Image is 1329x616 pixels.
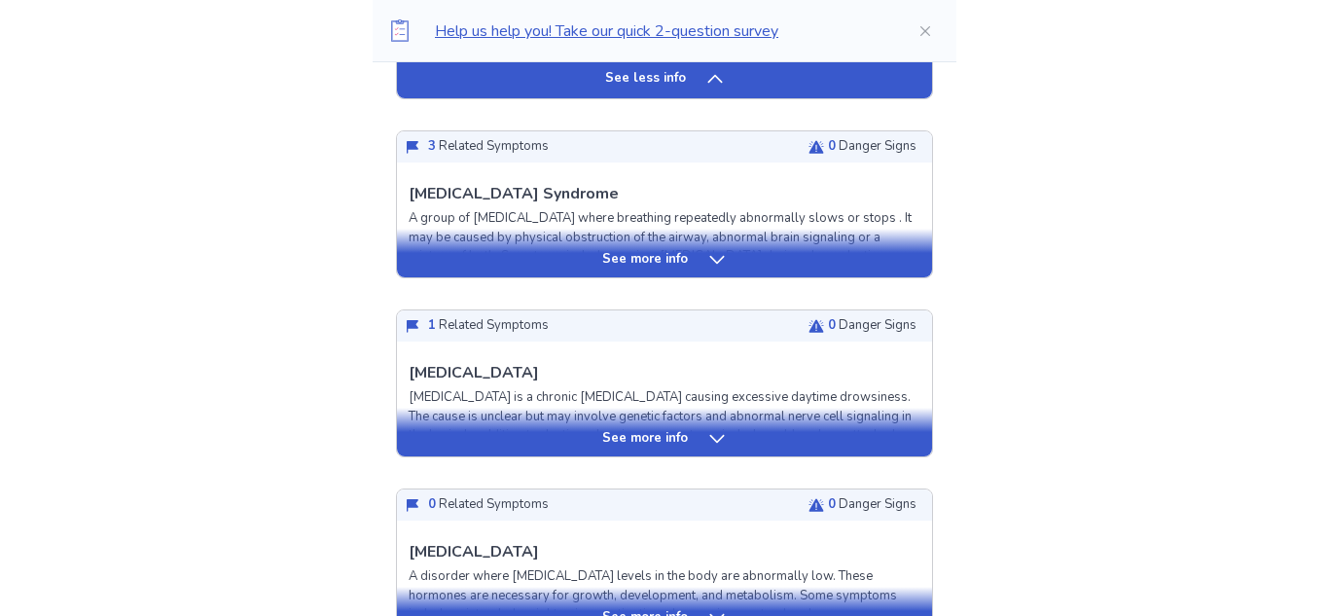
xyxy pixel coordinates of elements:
[409,182,619,205] p: [MEDICAL_DATA] Syndrome
[428,495,436,513] span: 0
[828,495,916,515] p: Danger Signs
[428,137,549,157] p: Related Symptoms
[605,69,686,89] p: See less info
[828,495,836,513] span: 0
[435,19,886,43] p: Help us help you! Take our quick 2-question survey
[828,137,836,155] span: 0
[409,209,920,305] p: A group of [MEDICAL_DATA] where breathing repeatedly abnormally slows or stops . It may be caused...
[409,361,539,384] p: [MEDICAL_DATA]
[409,540,539,563] p: [MEDICAL_DATA]
[428,137,436,155] span: 3
[428,316,549,336] p: Related Symptoms
[828,316,836,334] span: 0
[828,137,916,157] p: Danger Signs
[428,495,549,515] p: Related Symptoms
[428,316,436,334] span: 1
[602,429,688,449] p: See more info
[828,316,916,336] p: Danger Signs
[409,388,920,484] p: [MEDICAL_DATA] is a chronic [MEDICAL_DATA] causing excessive daytime drowsiness. The cause is unc...
[602,250,688,270] p: See more info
